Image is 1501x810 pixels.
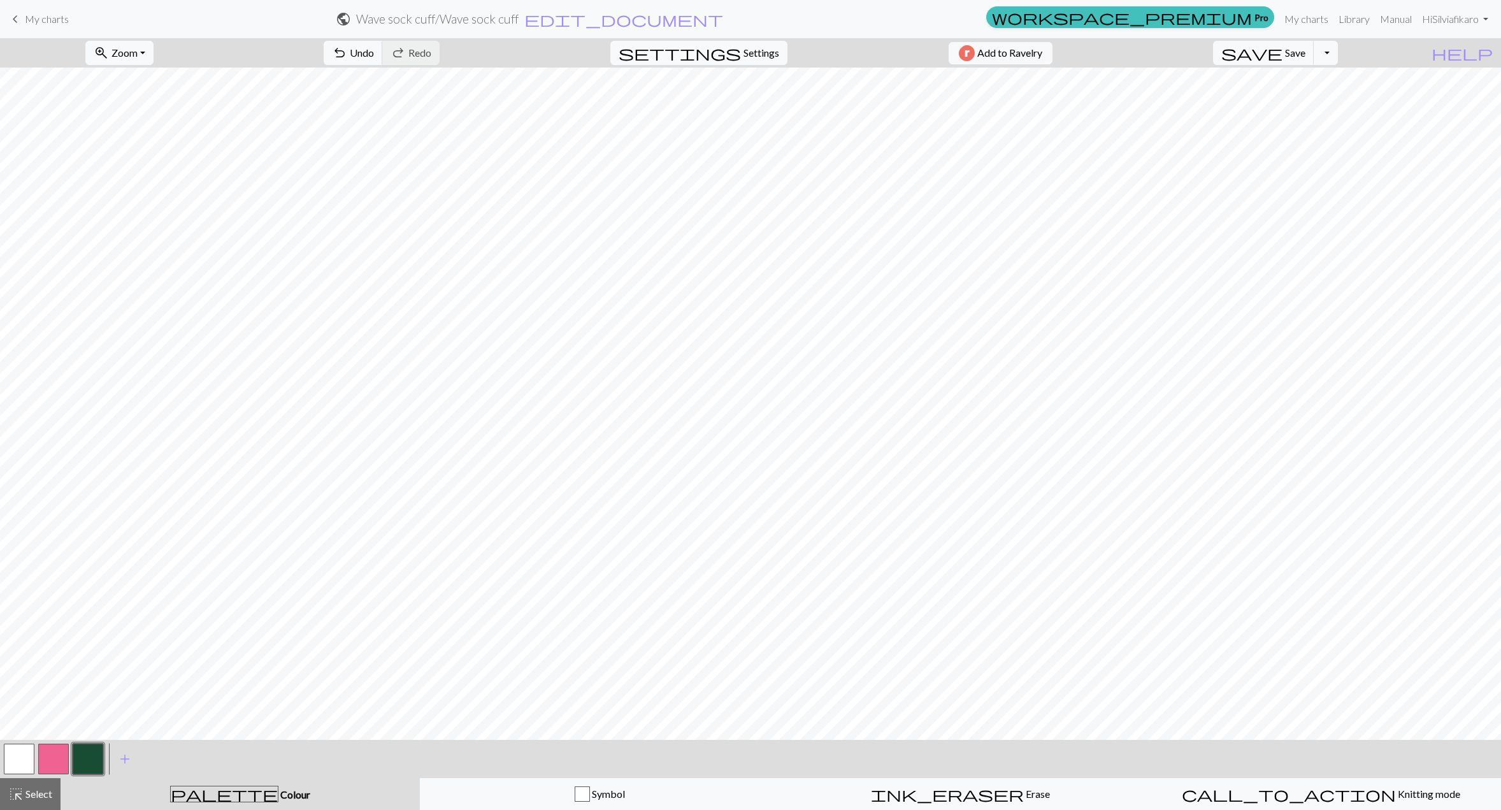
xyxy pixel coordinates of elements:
[1182,785,1396,803] span: call_to_action
[350,47,374,59] span: Undo
[336,10,351,28] span: public
[959,45,975,61] img: Ravelry
[94,44,109,62] span: zoom_in
[1375,6,1417,32] a: Manual
[171,785,278,803] span: palette
[1221,44,1282,62] span: save
[117,750,133,768] span: add
[8,8,69,30] a: My charts
[1396,788,1460,800] span: Knitting mode
[949,42,1052,64] button: Add to Ravelry
[992,8,1252,26] span: workspace_premium
[420,778,780,810] button: Symbol
[743,45,779,61] span: Settings
[356,11,519,26] h2: Wave sock cuff / Wave sock cuff
[111,47,138,59] span: Zoom
[1024,788,1050,800] span: Erase
[1285,47,1305,59] span: Save
[1213,41,1314,65] button: Save
[524,10,723,28] span: edit_document
[977,45,1042,61] span: Add to Ravelry
[1279,6,1333,32] a: My charts
[780,778,1141,810] button: Erase
[25,13,69,25] span: My charts
[324,41,383,65] button: Undo
[1432,44,1493,62] span: help
[8,785,24,803] span: highlight_alt
[1333,6,1375,32] a: Library
[1140,778,1501,810] button: Knitting mode
[24,788,52,800] span: Select
[590,788,625,800] span: Symbol
[871,785,1024,803] span: ink_eraser
[1417,6,1493,32] a: HiSilviafikaro
[85,41,154,65] button: Zoom
[278,788,310,800] span: Colour
[332,44,347,62] span: undo
[61,778,420,810] button: Colour
[610,41,787,65] button: SettingsSettings
[619,44,741,62] span: settings
[8,10,23,28] span: keyboard_arrow_left
[986,6,1274,28] a: Pro
[619,45,741,61] i: Settings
